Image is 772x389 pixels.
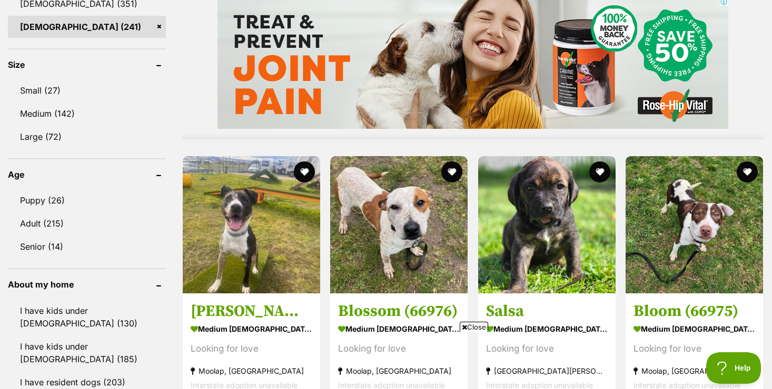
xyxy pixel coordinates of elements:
h3: Blossom (66976) [338,301,460,321]
header: Size [8,60,166,69]
img: Maggie (65382) - Australian Koolie Dog [183,156,320,293]
strong: Moolap, [GEOGRAPHIC_DATA] [634,364,755,378]
a: Small (27) [8,79,166,101]
h3: Bloom (66975) [634,301,755,321]
img: Blossom (66976) - Staffordshire Bull Terrier x Australian Cattle Dog [330,156,468,293]
h3: Salsa [486,301,608,321]
button: favourite [442,161,463,182]
img: Bloom (66975) - Staffordshire Bull Terrier x Australian Cattle Dog [626,156,763,293]
iframe: Help Scout Beacon - Open [706,352,761,384]
a: Medium (142) [8,103,166,125]
button: favourite [589,161,610,182]
strong: medium [DEMOGRAPHIC_DATA] Dog [486,321,608,336]
a: Large (72) [8,126,166,148]
a: Adult (215) [8,212,166,234]
a: Senior (14) [8,236,166,258]
a: [DEMOGRAPHIC_DATA] (241) [8,16,166,38]
a: Puppy (26) [8,189,166,211]
a: I have kids under [DEMOGRAPHIC_DATA] (130) [8,300,166,334]
strong: medium [DEMOGRAPHIC_DATA] Dog [338,321,460,336]
header: About my home [8,280,166,289]
h3: [PERSON_NAME] (65382) [191,301,312,321]
strong: medium [DEMOGRAPHIC_DATA] Dog [634,321,755,336]
iframe: Advertisement [131,336,641,384]
header: Age [8,170,166,179]
div: Looking for love [634,342,755,356]
span: Close [460,322,488,332]
button: favourite [737,161,758,182]
img: Salsa - Beagle x Staffordshire Bull Terrier Dog [478,156,616,293]
button: favourite [294,161,315,182]
strong: medium [DEMOGRAPHIC_DATA] Dog [191,321,312,336]
a: I have kids under [DEMOGRAPHIC_DATA] (185) [8,335,166,370]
